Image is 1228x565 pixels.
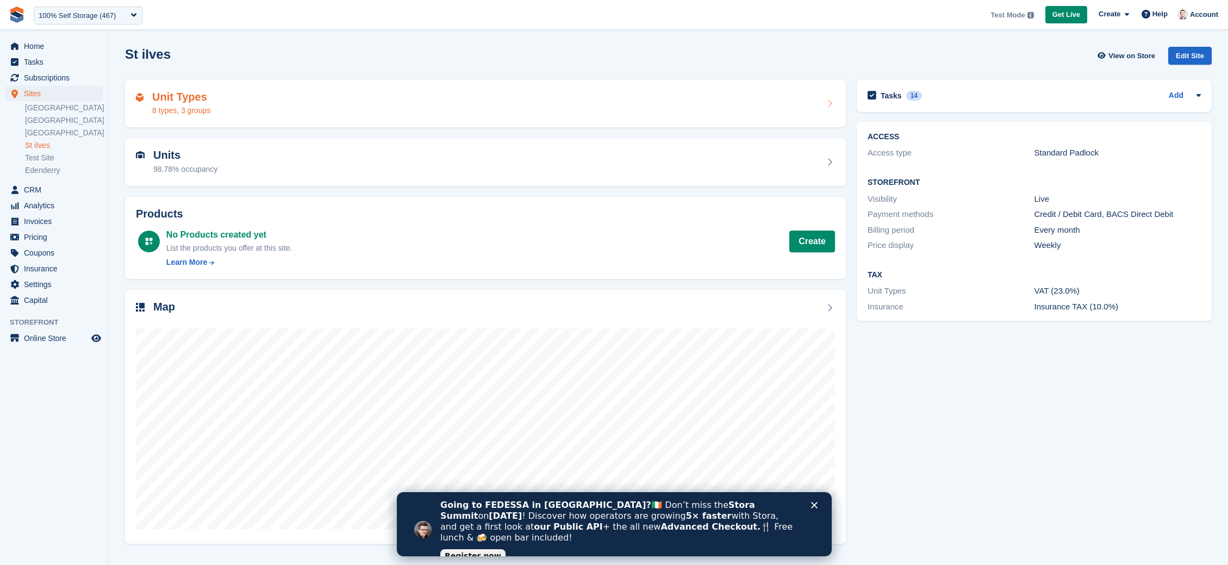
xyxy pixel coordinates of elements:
a: menu [5,214,103,229]
a: menu [5,54,103,70]
div: 100% Self Storage (467) [39,10,116,21]
span: Coupons [24,245,89,260]
div: Visibility [868,193,1034,206]
a: Register now [43,57,109,70]
span: Settings [24,277,89,292]
a: Edit Site [1168,47,1212,69]
div: Insurance [868,301,1034,313]
a: menu [5,293,103,308]
span: View on Store [1108,51,1155,61]
a: menu [5,70,103,85]
a: Add [1169,90,1183,102]
a: Test Site [25,153,103,163]
span: Pricing [24,229,89,245]
div: Credit / Debit Card, BACS Direct Debit [1034,208,1201,221]
h2: Products [136,208,835,220]
a: View on Store [1096,47,1160,65]
img: map-icn-33ee37083ee616e46c38cad1a60f524a97daa1e2b2c8c0bc3eb3415660979fc1.svg [136,303,145,312]
img: icon-info-grey-7440780725fd019a000dd9b08b2336e03edf1995a4989e88bcd33f0948082b44.svg [1027,12,1034,18]
img: stora-icon-8386f47178a22dfd0bd8f6a31ec36ba5ce8667c1dd55bd0f319d3a0aa187defe.svg [9,7,25,23]
a: Edenderry [25,165,103,176]
span: Insurance [24,261,89,276]
span: Invoices [24,214,89,229]
img: unit-type-icn-2b2737a686de81e16bb02015468b77c625bbabd49415b5ef34ead5e3b44a266d.svg [136,93,144,102]
a: menu [5,277,103,292]
span: Online Store [24,331,89,346]
span: Analytics [24,198,89,213]
div: Payment methods [868,208,1034,221]
span: List the products you offer at this site. [166,244,292,252]
a: Learn More [166,257,292,268]
a: Preview store [90,332,103,345]
div: Access type [868,147,1034,159]
a: St iIves [25,140,103,151]
a: [GEOGRAPHIC_DATA] [25,128,103,138]
img: unit-icn-7be61d7bf1b0ce9d3e12c5938cc71ed9869f7b940bace4675aadf7bd6d80202e.svg [136,151,145,159]
a: [GEOGRAPHIC_DATA] [25,115,103,126]
a: menu [5,229,103,245]
h2: Units [153,149,217,162]
span: CRM [24,182,89,197]
a: menu [5,86,103,101]
h2: Storefront [868,178,1201,187]
span: Capital [24,293,89,308]
a: Create [789,231,835,252]
div: Edit Site [1168,47,1212,65]
span: Storefront [10,317,108,328]
div: Learn More [166,257,207,268]
div: 98.78% occupancy [153,164,217,175]
div: Close [414,10,425,16]
a: [GEOGRAPHIC_DATA] [25,103,103,113]
h2: ACCESS [868,133,1201,141]
a: menu [5,331,103,346]
div: No Products created yet [166,228,292,241]
div: Unit Types [868,285,1034,297]
a: Map [125,290,846,544]
a: Get Live [1045,6,1087,24]
span: Help [1152,9,1168,20]
span: Account [1190,9,1218,20]
div: 14 [906,91,922,101]
h2: St iIves [125,47,171,61]
img: custom-product-icn-white-7c27a13f52cf5f2f504a55ee73a895a1f82ff5669d69490e13668eaf7ade3bb5.svg [145,237,153,246]
h2: Tax [868,271,1201,280]
h2: Unit Types [152,91,210,103]
div: Insurance TAX (10.0%) [1034,301,1201,313]
span: Get Live [1052,9,1080,20]
a: Unit Types 8 types, 3 groups [125,80,846,128]
a: Units 98.78% occupancy [125,138,846,186]
a: menu [5,39,103,54]
span: Tasks [24,54,89,70]
span: Create [1099,9,1120,20]
div: Price display [868,239,1034,252]
div: Every month [1034,224,1201,237]
span: Home [24,39,89,54]
iframe: Intercom live chat banner [397,492,832,556]
div: Weekly [1034,239,1201,252]
a: menu [5,198,103,213]
a: menu [5,245,103,260]
div: Live [1034,193,1201,206]
span: Subscriptions [24,70,89,85]
span: Sites [24,86,89,101]
img: Jeff Knox [1177,9,1188,20]
h2: Map [153,301,175,313]
h2: Tasks [881,91,902,101]
div: VAT (23.0%) [1034,285,1201,297]
div: Standard Padlock [1034,147,1201,159]
a: menu [5,182,103,197]
a: menu [5,261,103,276]
div: 8 types, 3 groups [152,105,210,116]
div: Billing period [868,224,1034,237]
span: Test Mode [990,10,1025,21]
